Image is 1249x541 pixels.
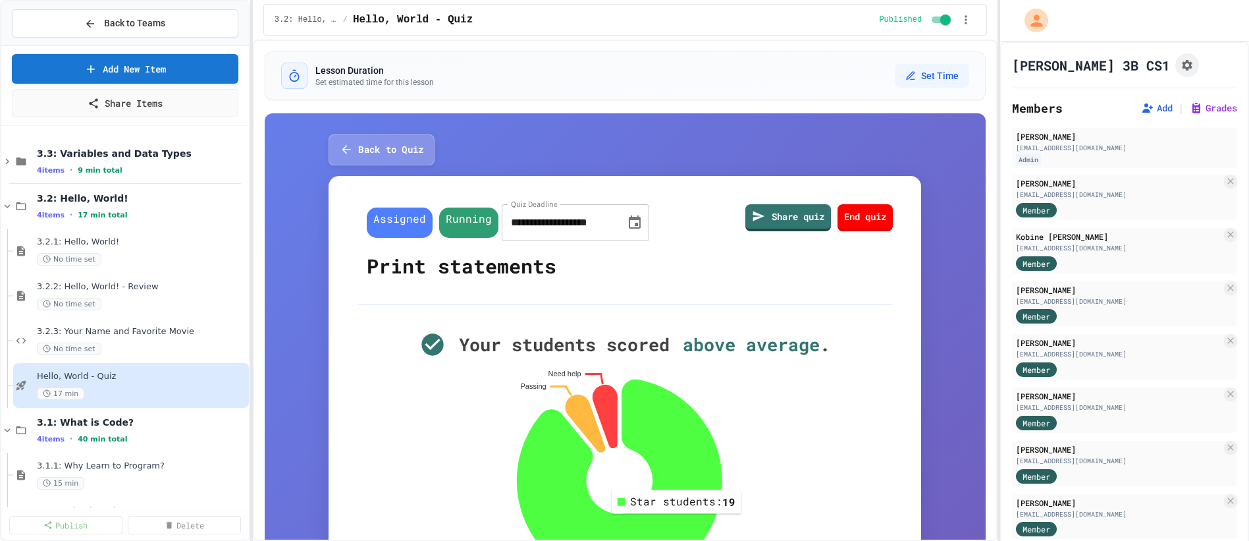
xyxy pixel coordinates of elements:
div: [EMAIL_ADDRESS][DOMAIN_NAME] [1016,243,1221,253]
div: [EMAIL_ADDRESS][DOMAIN_NAME] [1016,509,1221,519]
span: Assigned [367,208,433,238]
span: 4 items [37,435,65,443]
div: Admin [1016,154,1041,165]
button: Choose date, selected date is Sep 27, 2025 [622,210,648,236]
span: Member [1023,310,1050,322]
a: Share quiz [745,204,831,231]
a: Add New Item [12,54,238,84]
span: No time set [37,298,101,310]
span: / [343,14,348,25]
span: 17 min [37,387,84,400]
text: Passing [521,382,546,390]
iframe: chat widget [1140,431,1236,487]
button: Add [1141,101,1173,115]
button: Back to Quiz [329,134,435,165]
h1: [PERSON_NAME] 3B CS1 [1012,56,1170,74]
span: 17 min total [78,211,127,219]
a: End quiz [837,204,893,231]
span: 15 min [37,477,84,490]
span: • [70,434,72,444]
span: Published [879,14,922,25]
div: [PERSON_NAME] [1016,443,1221,455]
span: 3.2: Hello, World! [37,192,246,204]
div: [EMAIL_ADDRESS][DOMAIN_NAME] [1016,143,1233,153]
span: 4 items [37,211,65,219]
a: Delete [128,516,241,534]
span: Member [1023,417,1050,429]
span: • [70,165,72,175]
span: Member [1023,364,1050,376]
div: [EMAIL_ADDRESS][DOMAIN_NAME] [1016,403,1221,413]
div: [EMAIL_ADDRESS][DOMAIN_NAME] [1016,349,1221,359]
button: Grades [1190,101,1237,115]
span: 3.1.2: What is Code? [37,505,246,517]
div: [PERSON_NAME] [1016,284,1221,296]
div: [PERSON_NAME] [1016,497,1221,509]
iframe: chat widget [1194,488,1236,528]
span: 9 min total [78,166,122,175]
div: Your students scored . [363,331,886,358]
div: Print statements [363,241,560,291]
button: Set Time [895,64,969,88]
span: Hello, World - Quiz [37,371,246,382]
div: Kobine [PERSON_NAME] [1016,231,1221,242]
span: 3.1.1: Why Learn to Program? [37,461,246,472]
button: Back to Teams [12,9,238,38]
span: No time set [37,253,101,266]
div: [EMAIL_ADDRESS][DOMAIN_NAME] [1016,297,1221,306]
p: Set estimated time for this lesson [315,77,434,88]
a: Share Items [12,89,238,117]
span: 3.3: Variables and Data Types [37,148,246,159]
span: Member [1023,523,1050,535]
text: Need help [548,370,581,378]
span: • [70,210,72,220]
span: 3.2.1: Hello, World! [37,237,246,248]
div: [EMAIL_ADDRESS][DOMAIN_NAME] [1016,190,1221,200]
span: | [1178,100,1184,116]
span: 4 items [37,166,65,175]
div: [PERSON_NAME] [1016,130,1233,142]
span: 3.1: What is Code? [37,416,246,428]
span: 3.2.2: Hello, World! - Review [37,281,246,293]
span: 3.2: Hello, World! [275,14,338,25]
span: 3.2.3: Your Name and Favorite Movie [37,326,246,337]
span: No time set [37,343,101,355]
div: [EMAIL_ADDRESS][DOMAIN_NAME] [1016,456,1221,466]
span: Running [439,208,498,238]
div: [PERSON_NAME] [1016,177,1221,189]
div: [PERSON_NAME] [1016,390,1221,402]
button: Assignment Settings [1175,53,1199,77]
div: [PERSON_NAME] [1016,337,1221,349]
span: above average [670,331,820,358]
span: Member [1023,204,1050,216]
span: Member [1023,470,1050,482]
div: My Account [1011,5,1051,36]
a: Publish [9,516,122,534]
h3: Lesson Duration [315,64,434,77]
label: Quiz Deadline [511,198,558,210]
span: Hello, World - Quiz [353,12,473,28]
span: Member [1023,258,1050,270]
span: Back to Teams [104,16,165,30]
h2: Members [1012,99,1063,117]
span: 40 min total [78,435,127,443]
div: Content is published and visible to students [879,12,953,28]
